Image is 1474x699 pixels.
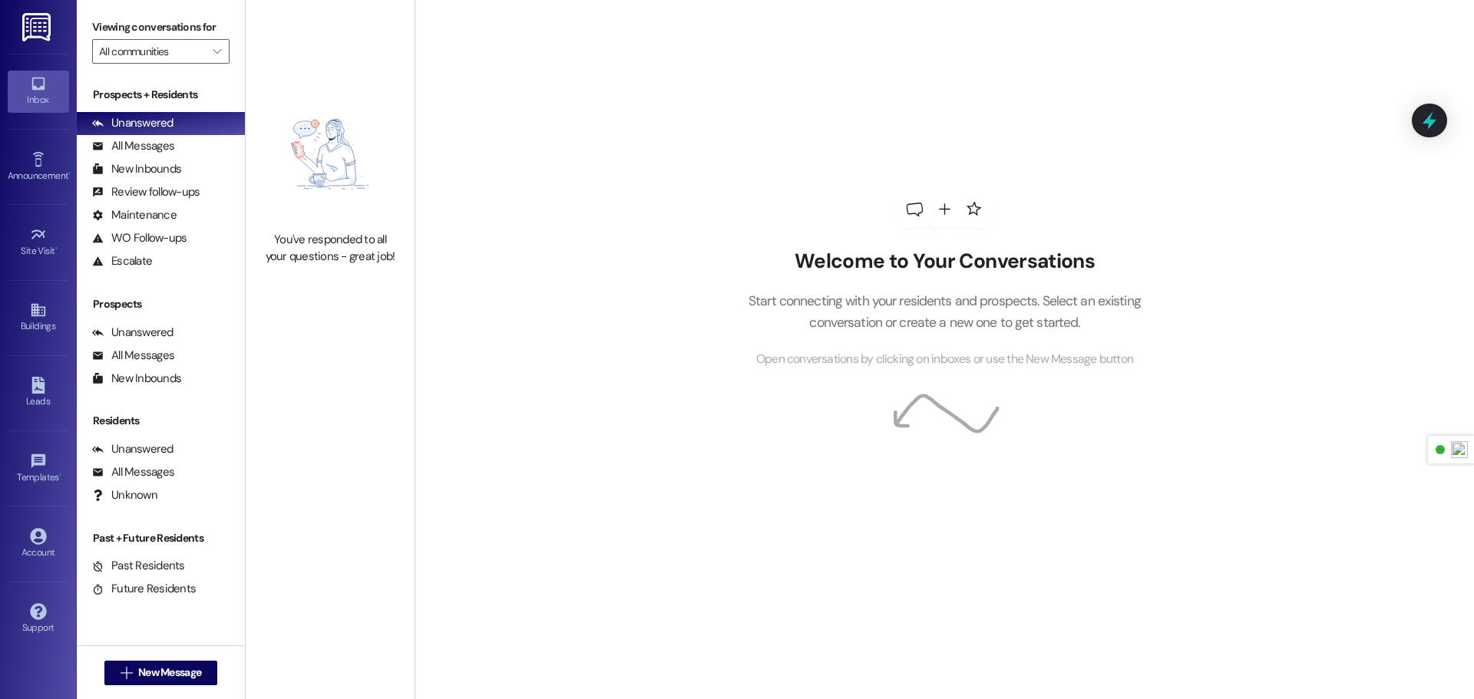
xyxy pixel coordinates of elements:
[92,441,174,457] div: Unanswered
[8,598,69,640] a: Support
[725,290,1164,334] p: Start connecting with your residents and prospects. Select an existing conversation or create a n...
[263,84,398,224] img: empty-state
[725,249,1164,274] h2: Welcome to Your Conversations
[8,372,69,414] a: Leads
[92,348,174,364] div: All Messages
[92,253,152,269] div: Escalate
[92,464,174,480] div: All Messages
[92,138,174,154] div: All Messages
[77,296,245,312] div: Prospects
[92,207,177,223] div: Maintenance
[756,350,1133,369] span: Open conversations by clicking on inboxes or use the New Message button
[59,470,61,480] span: •
[77,87,245,103] div: Prospects + Residents
[8,448,69,490] a: Templates •
[8,222,69,263] a: Site Visit •
[8,297,69,338] a: Buildings
[263,232,398,265] div: You've responded to all your questions - great job!
[99,39,205,64] input: All communities
[92,581,196,597] div: Future Residents
[92,325,174,341] div: Unanswered
[92,230,187,246] div: WO Follow-ups
[92,487,157,503] div: Unknown
[121,667,132,679] i: 
[138,664,201,681] span: New Message
[8,71,69,112] a: Inbox
[92,15,230,39] label: Viewing conversations for
[77,530,245,546] div: Past + Future Residents
[92,371,181,387] div: New Inbounds
[77,413,245,429] div: Residents
[92,558,185,574] div: Past Residents
[213,45,221,58] i: 
[8,523,69,565] a: Account
[104,661,218,685] button: New Message
[92,115,174,131] div: Unanswered
[68,168,71,179] span: •
[55,243,58,254] span: •
[92,184,200,200] div: Review follow-ups
[22,13,54,41] img: ResiDesk Logo
[92,161,181,177] div: New Inbounds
